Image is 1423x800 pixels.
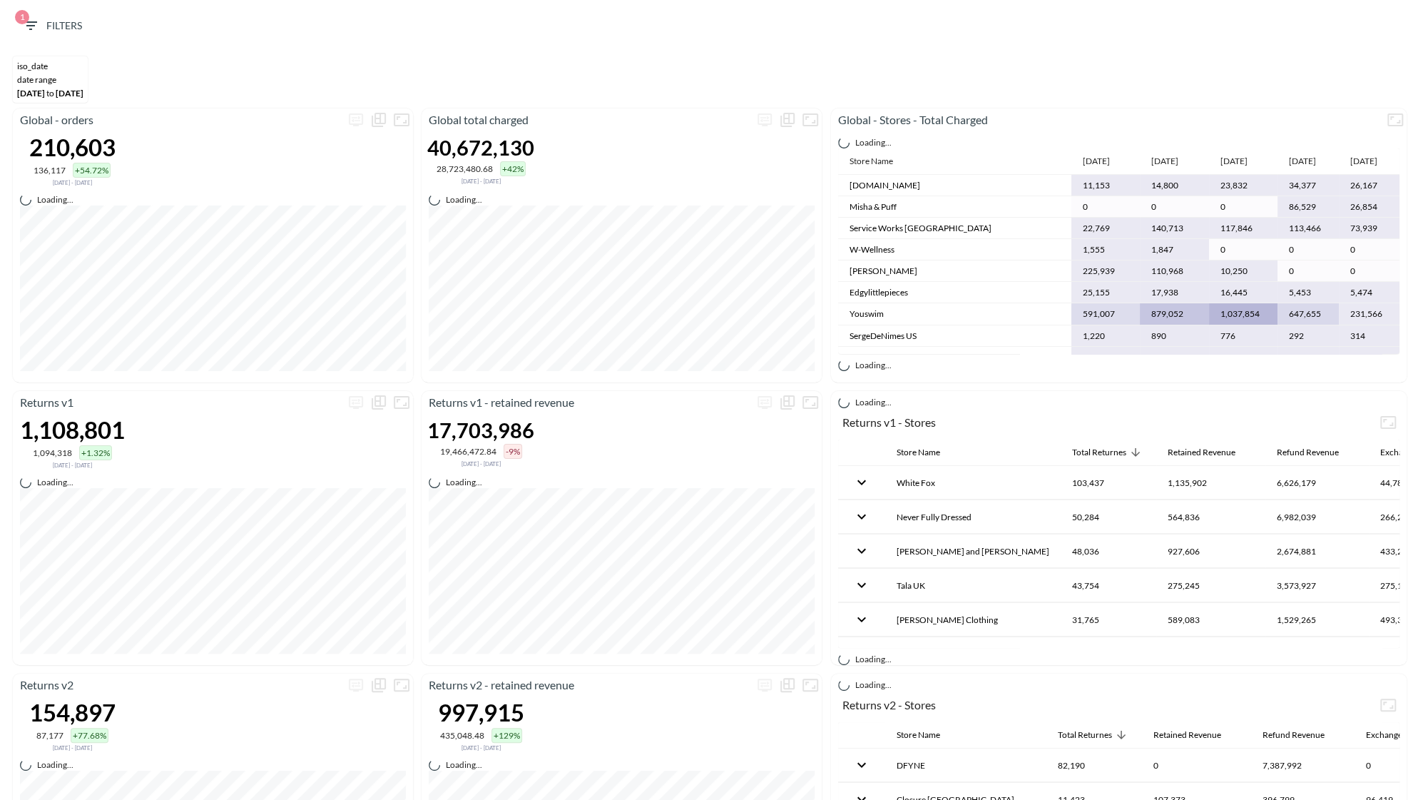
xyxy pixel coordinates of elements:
th: Blakely Clothing [885,603,1061,637]
th: 0 [1142,749,1251,782]
div: Retained Revenue [1168,444,1235,461]
button: Fullscreen [799,108,822,131]
div: +77.68% [71,728,108,743]
span: Display settings [753,391,776,414]
th: 1,552,042 [1265,637,1369,671]
td: 0 [1209,239,1277,260]
td: [DOMAIN_NAME] [838,175,1071,196]
td: 347 [1071,347,1140,368]
td: 890 [1140,325,1208,347]
div: +42% [500,161,526,176]
div: Loading... [429,471,815,488]
button: Fullscreen [390,391,413,414]
span: Display settings [753,674,776,697]
span: Display settings [753,108,776,131]
button: Fullscreen [390,108,413,131]
div: Loading... [20,754,406,771]
div: iso_date [17,61,83,71]
td: 591,007 [1071,303,1140,325]
th: [DATE] [1071,148,1140,175]
div: Compared to Nov 12, 2024 - Apr 01, 2025 [20,460,125,469]
td: W-Wellness [838,239,1071,260]
td: 0 [1339,239,1399,260]
td: 11,153 [1071,175,1140,196]
th: Montirex [885,637,1061,671]
td: 22,769 [1071,218,1140,239]
span: [DATE] [DATE] [17,88,83,98]
div: Total Returnes [1072,444,1126,461]
td: 1,555 [1071,239,1140,260]
p: Global - orders [13,111,345,128]
div: +54.72% [73,163,111,178]
div: Store Name [897,444,940,461]
p: Returns v2 - retained revenue [422,677,753,694]
div: 136,117 [34,165,66,176]
th: 82,190 [1046,749,1142,782]
div: Show chart as table [367,674,390,697]
th: 927,606 [1156,535,1265,568]
td: 26,167 [1339,175,1399,196]
th: 275,245 [1156,569,1265,602]
button: expand row [850,607,874,632]
th: 2,674,881 [1265,535,1369,568]
td: 314 [1339,325,1399,347]
span: 1 [15,10,29,24]
div: Show chart as table [776,108,799,131]
div: -9% [504,444,522,459]
div: Loading... [20,188,406,206]
button: Fullscreen [1377,411,1399,434]
div: 40,672,130 [427,135,534,160]
div: DATE RANGE [17,74,83,85]
td: [PERSON_NAME] [838,260,1071,282]
th: 564,836 [1156,500,1265,534]
div: Loading... [838,354,892,371]
td: 647,655 [1277,303,1338,325]
div: 210,603 [29,133,116,161]
td: 0 [1277,260,1338,282]
div: 1,108,801 [20,415,125,444]
div: 997,915 [438,698,524,726]
td: 733 [1339,347,1399,368]
span: Total Returnes [1072,444,1145,461]
div: Show chart as table [776,391,799,414]
span: Display settings [345,674,367,697]
th: DFYNE [885,749,1046,782]
th: 6,626,179 [1265,466,1369,500]
td: 140,713 [1140,218,1208,239]
div: Refund Revenue [1263,726,1325,744]
div: Compared to Nov 12, 2024 - Apr 01, 2025 [438,743,524,751]
td: 231,566 [1339,303,1399,325]
button: Fullscreen [1384,108,1407,131]
th: Lucy and Yak [885,535,1061,568]
td: 879,052 [1140,303,1208,325]
td: Misha & Puff [838,196,1071,218]
th: [DATE] [1140,148,1208,175]
td: 34,377 [1277,175,1338,196]
th: 31,765 [1061,603,1156,637]
div: Loading... [429,188,815,206]
td: 14,800 [1140,175,1208,196]
th: 103,437 [1061,466,1156,500]
th: [DATE] [1339,148,1399,175]
th: 50,284 [1061,500,1156,534]
td: 0 [1209,196,1277,218]
td: 17,938 [1140,282,1208,303]
td: 0 [1339,260,1399,282]
td: 1,220 [1071,325,1140,347]
th: [DATE] [1277,148,1338,175]
th: 7,387,992 [1251,749,1355,782]
div: 17,703,986 [427,417,534,442]
td: 8,725 [1277,347,1338,368]
button: Fullscreen [390,674,413,697]
p: Global total charged [422,111,753,128]
td: 110,968 [1140,260,1208,282]
td: 292 [1277,325,1338,347]
div: Returns v2 - Stores [842,698,1377,712]
td: 25,155 [1071,282,1140,303]
div: Retained Revenue [1153,726,1221,744]
td: 0 [1277,239,1338,260]
td: 16,445 [1209,282,1277,303]
span: Store Name [897,726,959,744]
th: Store Name [838,148,1071,175]
td: 26,854 [1339,196,1399,218]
